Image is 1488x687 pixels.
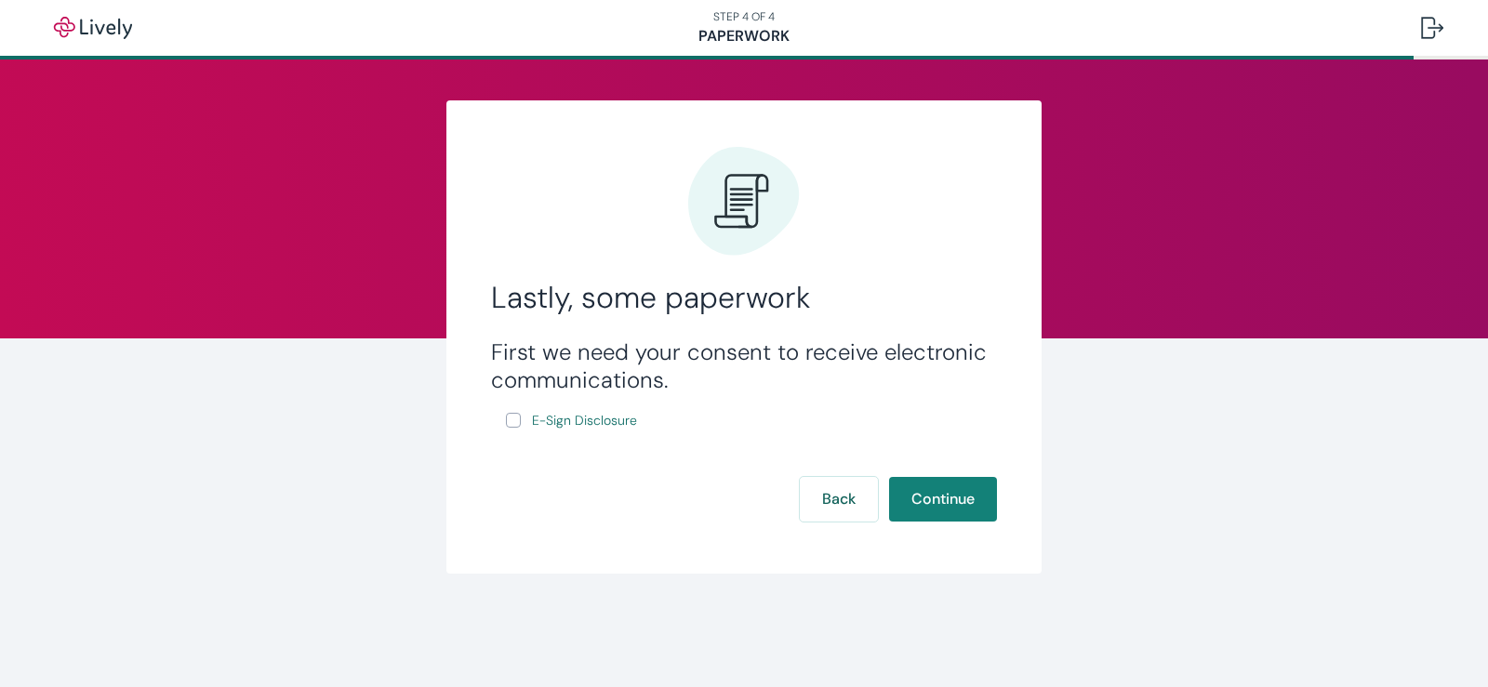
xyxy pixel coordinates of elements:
span: E-Sign Disclosure [532,411,637,430]
button: Log out [1406,6,1458,50]
h2: Lastly, some paperwork [491,279,997,316]
a: e-sign disclosure document [528,409,641,432]
img: Lively [41,17,145,39]
button: Continue [889,477,997,522]
button: Back [800,477,878,522]
h3: First we need your consent to receive electronic communications. [491,338,997,394]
